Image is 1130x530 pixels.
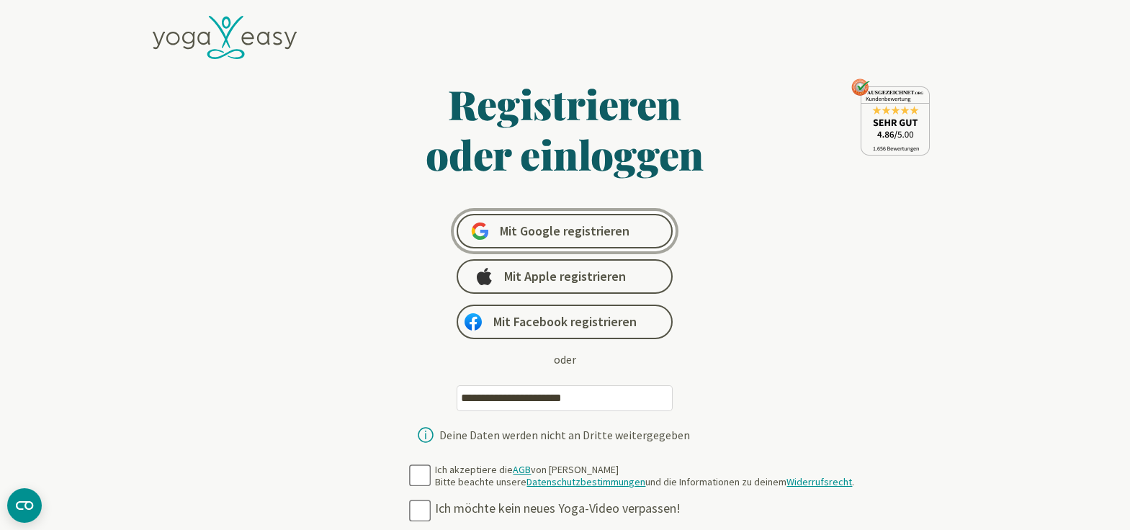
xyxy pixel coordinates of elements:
[513,463,531,476] a: AGB
[786,475,852,488] a: Widerrufsrecht
[435,464,854,489] div: Ich akzeptiere die von [PERSON_NAME] Bitte beachte unsere und die Informationen zu deinem .
[526,475,645,488] a: Datenschutzbestimmungen
[457,259,673,294] a: Mit Apple registrieren
[504,268,626,285] span: Mit Apple registrieren
[287,78,844,179] h1: Registrieren oder einloggen
[500,223,629,240] span: Mit Google registrieren
[493,313,637,331] span: Mit Facebook registrieren
[457,305,673,339] a: Mit Facebook registrieren
[435,500,861,517] div: Ich möchte kein neues Yoga-Video verpassen!
[7,488,42,523] button: CMP-Widget öffnen
[457,214,673,248] a: Mit Google registrieren
[554,351,576,368] div: oder
[439,429,690,441] div: Deine Daten werden nicht an Dritte weitergegeben
[851,78,930,156] img: ausgezeichnet_seal.png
